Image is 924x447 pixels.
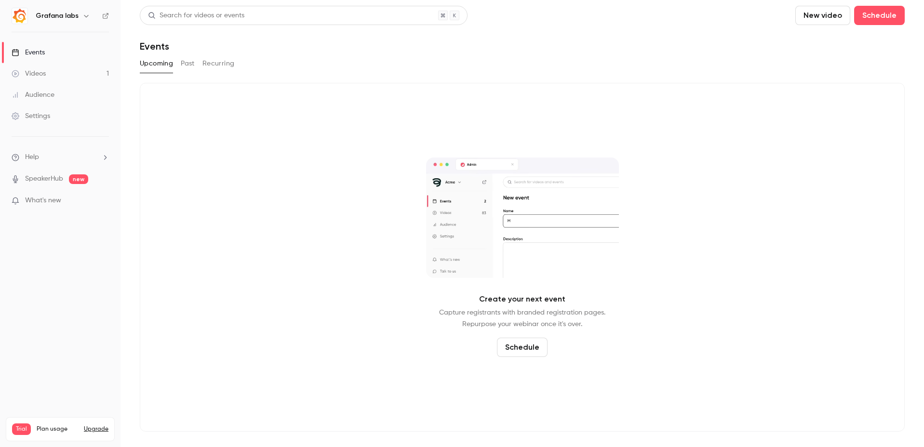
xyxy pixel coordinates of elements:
button: Upcoming [140,56,173,71]
img: Grafana labs [12,8,27,24]
span: What's new [25,196,61,206]
span: new [69,174,88,184]
p: Create your next event [479,293,565,305]
h6: Grafana labs [36,11,79,21]
span: Help [25,152,39,162]
button: Upgrade [84,425,108,433]
a: SpeakerHub [25,174,63,184]
span: Trial [12,423,31,435]
h1: Events [140,40,169,52]
p: Capture registrants with branded registration pages. Repurpose your webinar once it's over. [439,307,605,330]
div: Settings [12,111,50,121]
button: New video [795,6,850,25]
button: Recurring [202,56,235,71]
div: Videos [12,69,46,79]
span: Plan usage [37,425,78,433]
button: Schedule [497,338,548,357]
button: Past [181,56,195,71]
li: help-dropdown-opener [12,152,109,162]
div: Audience [12,90,54,100]
button: Schedule [854,6,905,25]
div: Search for videos or events [148,11,244,21]
div: Events [12,48,45,57]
